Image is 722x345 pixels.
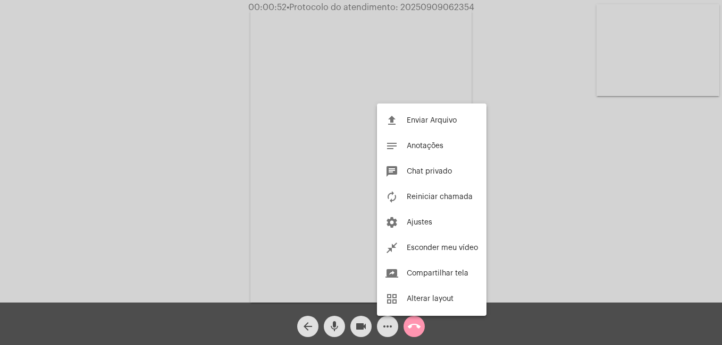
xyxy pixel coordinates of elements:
[407,244,478,252] span: Esconder meu vídeo
[407,168,452,175] span: Chat privado
[385,267,398,280] mat-icon: screen_share
[385,191,398,203] mat-icon: autorenew
[385,216,398,229] mat-icon: settings
[385,292,398,305] mat-icon: grid_view
[385,140,398,152] mat-icon: notes
[407,270,468,277] span: Compartilhar tela
[407,295,454,303] span: Alterar layout
[407,117,457,124] span: Enviar Arquivo
[407,193,473,201] span: Reiniciar chamada
[385,165,398,178] mat-icon: chat
[407,219,432,226] span: Ajustes
[385,241,398,254] mat-icon: close_fullscreen
[407,142,443,150] span: Anotações
[385,114,398,127] mat-icon: file_upload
